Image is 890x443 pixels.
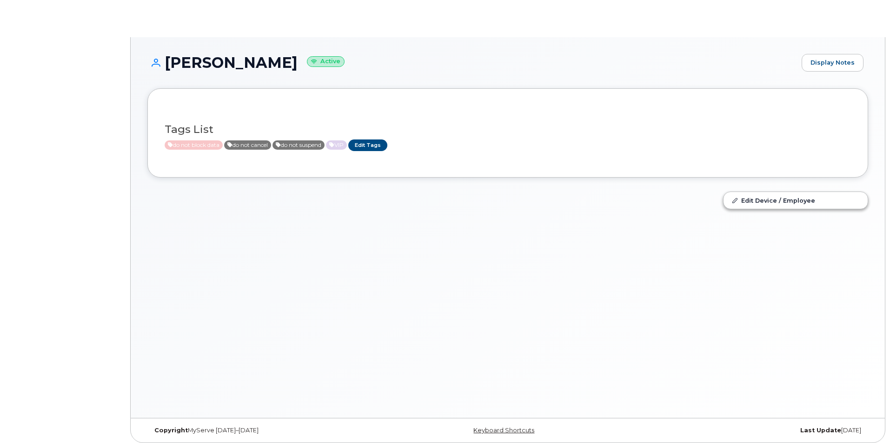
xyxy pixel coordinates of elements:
strong: Last Update [800,427,841,434]
h3: Tags List [165,124,851,135]
span: Active [165,140,223,150]
small: Active [307,56,345,67]
strong: Copyright [154,427,188,434]
h1: [PERSON_NAME] [147,54,797,71]
a: Edit Device / Employee [724,192,868,209]
a: Display Notes [802,54,863,72]
a: Edit Tags [348,139,387,151]
div: MyServe [DATE]–[DATE] [147,427,388,434]
div: [DATE] [628,427,868,434]
span: Active [224,140,271,150]
span: Active [272,140,325,150]
a: Keyboard Shortcuts [473,427,534,434]
span: Active [326,140,347,150]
